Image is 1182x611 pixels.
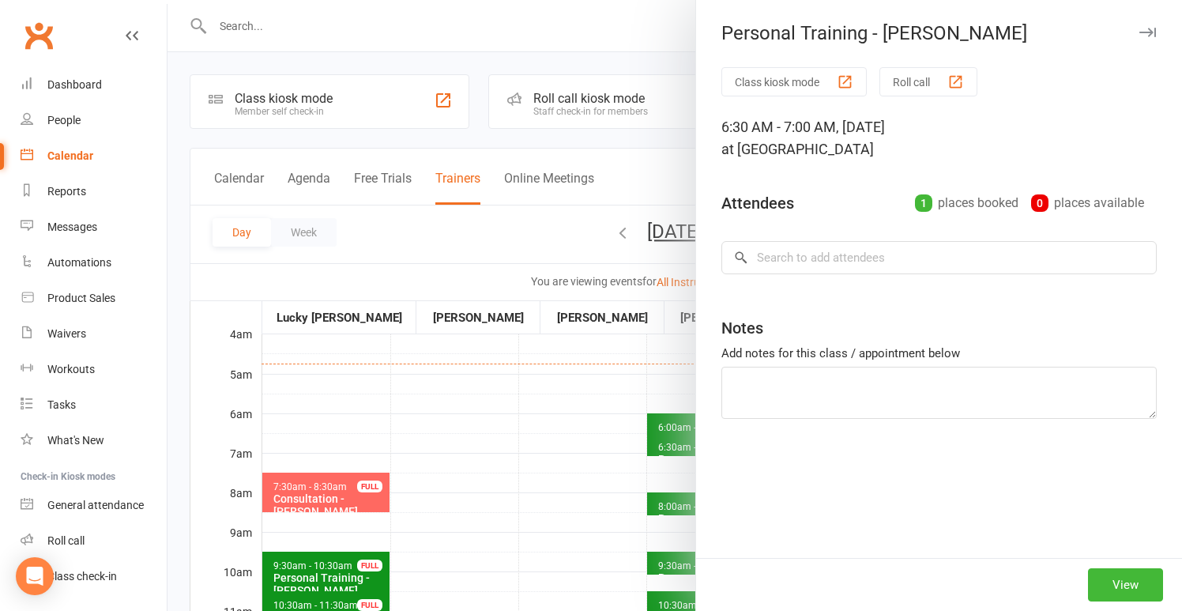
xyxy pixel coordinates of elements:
div: Tasks [47,398,76,411]
div: places available [1031,192,1144,214]
div: Personal Training - [PERSON_NAME] [696,22,1182,44]
button: Roll call [879,67,977,96]
a: What's New [21,423,167,458]
div: Open Intercom Messenger [16,557,54,595]
div: Workouts [47,363,95,375]
div: Notes [721,317,763,339]
a: People [21,103,167,138]
a: General attendance kiosk mode [21,488,167,523]
div: Calendar [47,149,93,162]
a: Product Sales [21,281,167,316]
div: Messages [47,221,97,233]
div: 6:30 AM - 7:00 AM, [DATE] [721,116,1157,160]
div: Class check-in [47,570,117,583]
div: Reports [47,185,86,198]
a: Waivers [21,316,167,352]
a: Class kiosk mode [21,559,167,594]
div: Roll call [47,534,85,547]
a: Automations [21,245,167,281]
div: Automations [47,256,111,269]
a: Clubworx [19,16,58,55]
div: Attendees [721,192,794,214]
button: Class kiosk mode [721,67,867,96]
div: 1 [915,194,932,212]
button: View [1088,568,1163,602]
input: Search to add attendees [721,241,1157,274]
div: Dashboard [47,78,102,91]
a: Workouts [21,352,167,387]
span: at [GEOGRAPHIC_DATA] [721,141,874,157]
a: Calendar [21,138,167,174]
div: People [47,114,81,126]
a: Messages [21,209,167,245]
a: Dashboard [21,67,167,103]
div: Product Sales [47,292,115,304]
a: Tasks [21,387,167,423]
div: General attendance [47,499,144,511]
div: places booked [915,192,1018,214]
a: Reports [21,174,167,209]
div: What's New [47,434,104,447]
div: 0 [1031,194,1048,212]
div: Add notes for this class / appointment below [721,344,1157,363]
div: Waivers [47,327,86,340]
a: Roll call [21,523,167,559]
